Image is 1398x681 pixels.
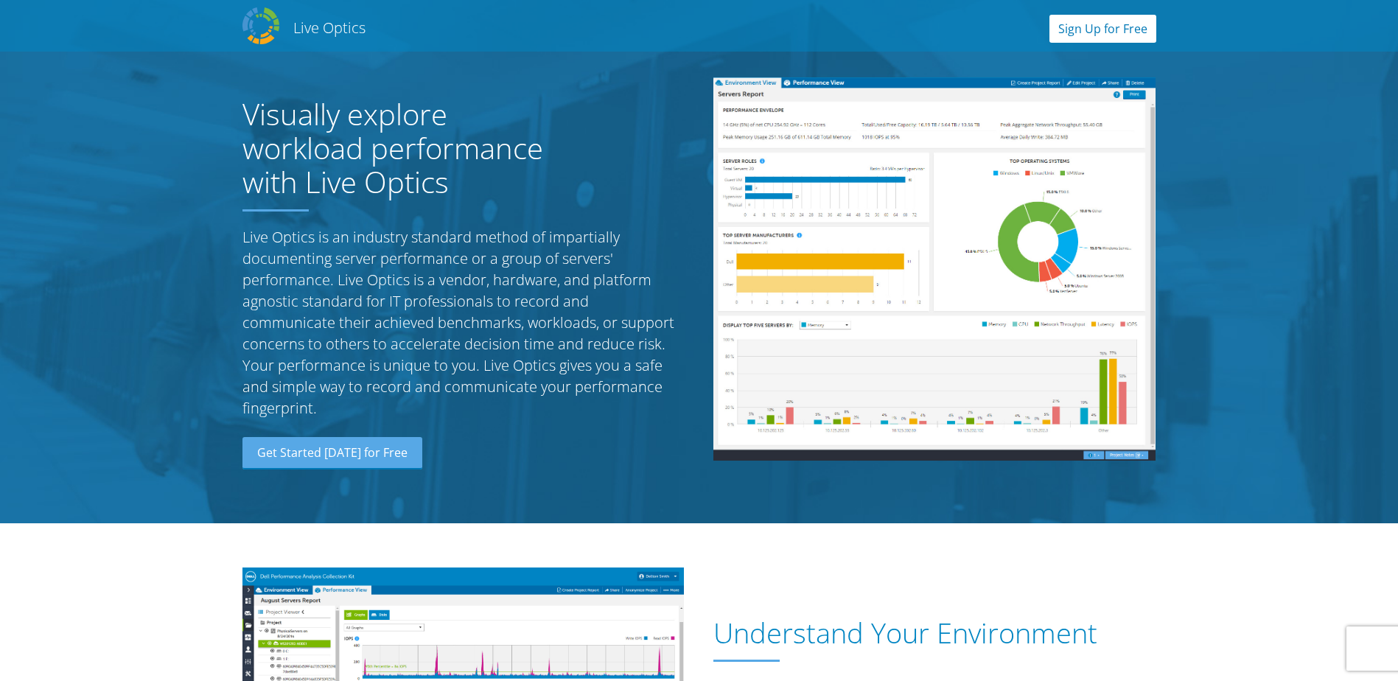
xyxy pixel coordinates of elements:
[242,7,279,44] img: Dell Dpack
[713,617,1148,649] h1: Understand Your Environment
[242,437,422,469] a: Get Started [DATE] for Free
[1049,15,1156,43] a: Sign Up for Free
[713,77,1156,461] img: Server Report
[242,97,574,199] h1: Visually explore workload performance with Live Optics
[293,18,366,38] h2: Live Optics
[242,226,685,419] p: Live Optics is an industry standard method of impartially documenting server performance or a gro...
